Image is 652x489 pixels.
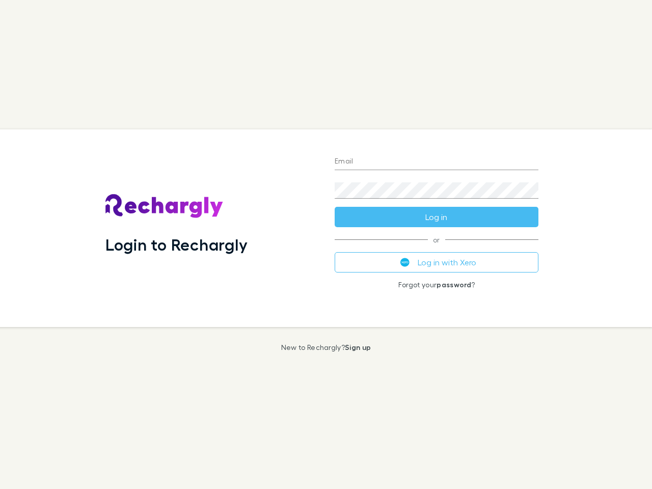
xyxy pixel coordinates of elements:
span: or [335,239,538,240]
p: New to Rechargly? [281,343,371,351]
a: Sign up [345,343,371,351]
img: Xero's logo [400,258,410,267]
h1: Login to Rechargly [105,235,248,254]
button: Log in with Xero [335,252,538,273]
button: Log in [335,207,538,227]
p: Forgot your ? [335,281,538,289]
img: Rechargly's Logo [105,194,224,219]
a: password [437,280,471,289]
